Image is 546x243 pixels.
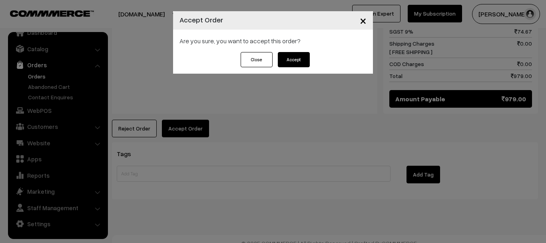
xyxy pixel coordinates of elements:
[241,52,273,67] button: Close
[353,8,373,33] button: Close
[360,13,367,28] span: ×
[173,30,373,52] div: Are you sure, you want to accept this order?
[179,14,223,25] h4: Accept Order
[278,52,310,67] button: Accept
